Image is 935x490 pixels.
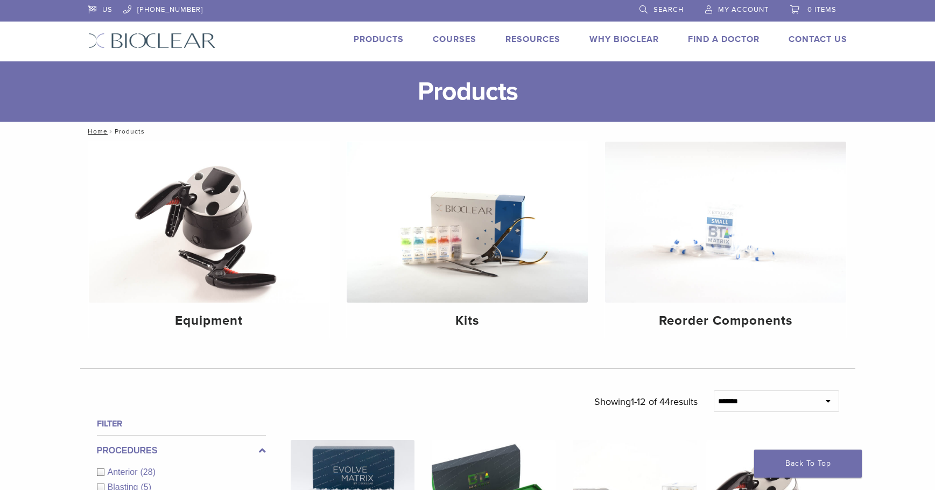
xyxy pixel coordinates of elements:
a: Why Bioclear [589,34,659,45]
h4: Reorder Components [614,311,838,331]
img: Equipment [89,142,330,303]
p: Showing results [594,390,698,413]
img: Reorder Components [605,142,846,303]
a: Kits [347,142,588,338]
a: Reorder Components [605,142,846,338]
h4: Equipment [97,311,321,331]
a: Equipment [89,142,330,338]
a: Contact Us [789,34,847,45]
img: Bioclear [88,33,216,48]
a: Find A Doctor [688,34,760,45]
span: (28) [140,467,156,477]
a: Products [354,34,404,45]
a: Back To Top [754,450,862,478]
h4: Filter [97,417,266,430]
img: Kits [347,142,588,303]
span: 1-12 of 44 [631,396,670,408]
span: Anterior [108,467,140,477]
span: My Account [718,5,769,14]
a: Home [85,128,108,135]
span: / [108,129,115,134]
span: 0 items [807,5,836,14]
span: Search [653,5,684,14]
h4: Kits [355,311,579,331]
a: Courses [433,34,476,45]
label: Procedures [97,444,266,457]
nav: Products [80,122,855,141]
a: Resources [505,34,560,45]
